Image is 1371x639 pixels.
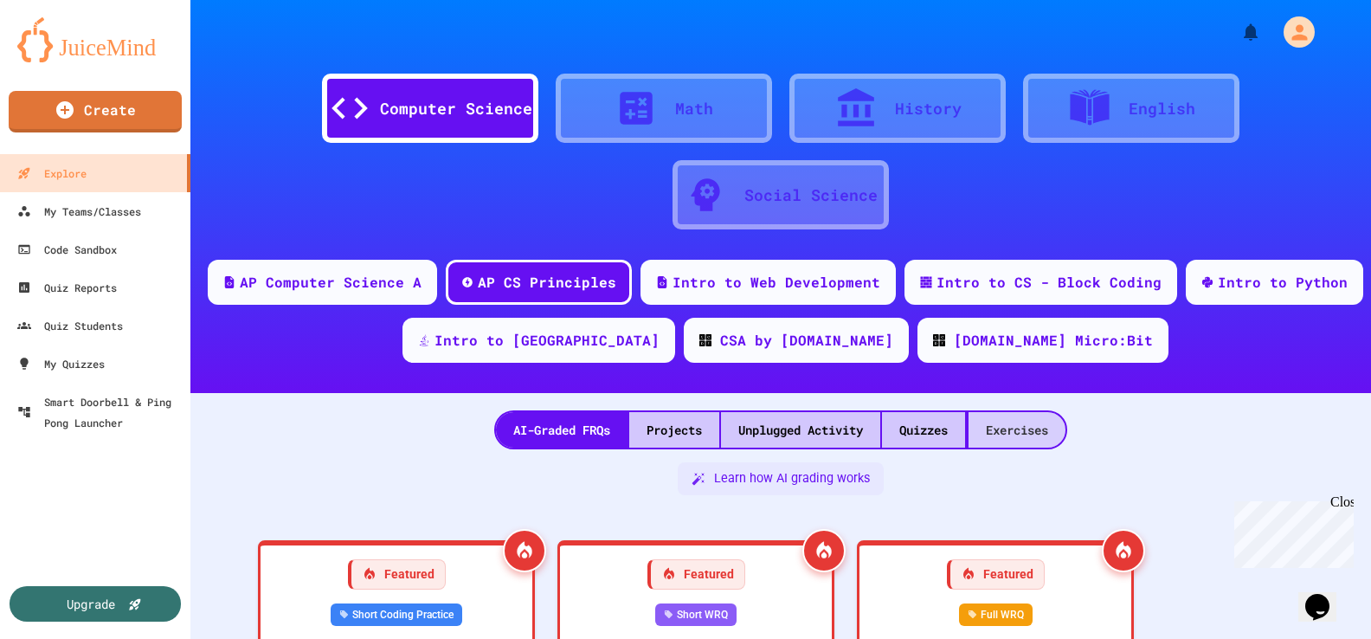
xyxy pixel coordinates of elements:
div: Quizzes [882,412,965,448]
div: Intro to CS - Block Coding [937,272,1162,293]
div: History [895,97,962,120]
div: English [1129,97,1195,120]
div: Intro to Web Development [673,272,880,293]
div: Math [675,97,713,120]
div: Chat with us now!Close [7,7,119,110]
div: AP CS Principles [478,272,616,293]
div: Short Coding Practice [331,603,462,626]
a: Create [9,91,182,132]
div: My Quizzes [17,353,105,374]
div: Featured [947,559,1045,590]
div: [DOMAIN_NAME] Micro:Bit [954,330,1153,351]
img: logo-orange.svg [17,17,173,62]
div: AI-Graded FRQs [496,412,628,448]
div: Short WRQ [655,603,737,626]
div: Projects [629,412,719,448]
div: Full WRQ [959,603,1033,626]
div: Intro to Python [1218,272,1348,293]
div: Code Sandbox [17,239,117,260]
div: Unplugged Activity [721,412,880,448]
div: My Notifications [1208,17,1265,47]
img: CODE_logo_RGB.png [933,334,945,346]
div: Quiz Students [17,315,123,336]
div: Computer Science [380,97,532,120]
div: CSA by [DOMAIN_NAME] [720,330,893,351]
iframe: chat widget [1227,494,1354,568]
div: Exercises [969,412,1065,448]
iframe: chat widget [1298,570,1354,622]
div: Upgrade [67,595,115,613]
div: Intro to [GEOGRAPHIC_DATA] [434,330,660,351]
div: My Teams/Classes [17,201,141,222]
div: Quiz Reports [17,277,117,298]
div: My Account [1265,12,1319,52]
div: Featured [647,559,745,590]
div: Social Science [744,184,878,207]
div: Explore [17,163,87,184]
div: Smart Doorbell & Ping Pong Launcher [17,391,183,433]
span: Learn how AI grading works [714,469,870,488]
div: AP Computer Science A [240,272,422,293]
img: CODE_logo_RGB.png [699,334,711,346]
div: Featured [348,559,446,590]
